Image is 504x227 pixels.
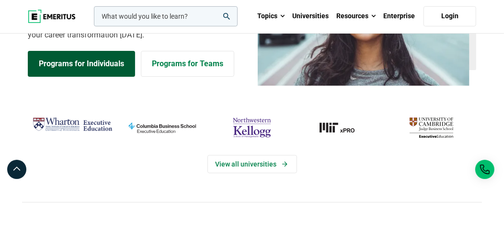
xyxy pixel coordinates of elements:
a: MIT-xPRO [302,115,382,141]
input: woocommerce-product-search-field-0 [94,6,238,26]
a: Explore for Business [141,51,234,77]
img: columbia-business-school [122,115,202,141]
a: View Universities [207,155,297,173]
img: cambridge-judge-business-school [391,115,471,141]
img: MIT xPRO [302,115,382,141]
a: Login [424,6,476,26]
img: northwestern-kellogg [212,115,292,141]
a: Explore Programs [28,51,135,77]
img: Wharton Executive Education [33,115,113,134]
